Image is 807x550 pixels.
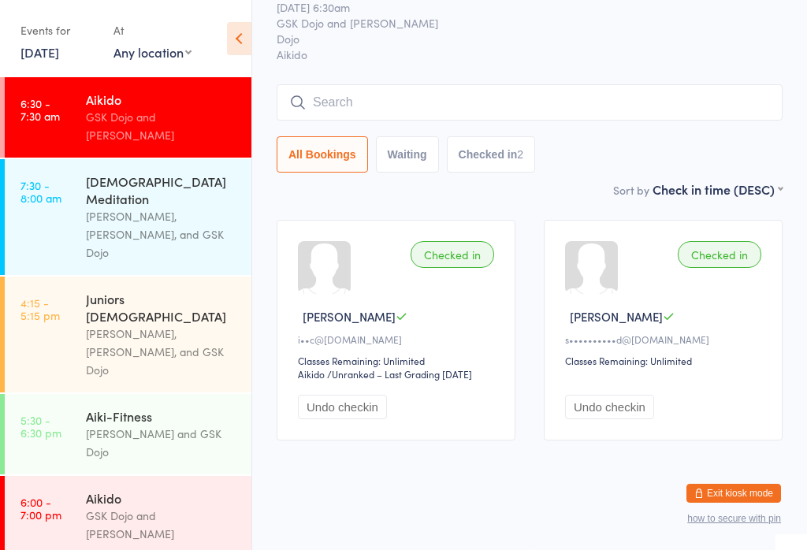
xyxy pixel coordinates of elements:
span: [PERSON_NAME] [570,308,663,325]
div: Juniors [DEMOGRAPHIC_DATA] [86,290,238,325]
a: 5:30 -6:30 pmAiki-Fitness[PERSON_NAME] and GSK Dojo [5,394,251,474]
button: Waiting [376,136,439,173]
time: 5:30 - 6:30 pm [20,414,61,439]
div: Aikido [86,91,238,108]
a: 4:15 -5:15 pmJuniors [DEMOGRAPHIC_DATA][PERSON_NAME], [PERSON_NAME], and GSK Dojo [5,277,251,392]
div: Check in time (DESC) [653,180,783,198]
span: GSK Dojo and [PERSON_NAME] [277,15,758,31]
div: At [113,17,192,43]
a: 6:30 -7:30 amAikidoGSK Dojo and [PERSON_NAME] [5,77,251,158]
div: Aiki-Fitness [86,407,238,425]
div: Checked in [411,241,494,268]
time: 4:15 - 5:15 pm [20,296,60,321]
div: Aikido [86,489,238,507]
div: 2 [517,148,523,161]
div: Classes Remaining: Unlimited [298,354,499,367]
span: Aikido [277,46,783,62]
button: Checked in2 [447,136,536,173]
div: [PERSON_NAME], [PERSON_NAME], and GSK Dojo [86,325,238,379]
time: 6:00 - 7:00 pm [20,496,61,521]
div: [PERSON_NAME] and GSK Dojo [86,425,238,461]
div: GSK Dojo and [PERSON_NAME] [86,507,238,543]
a: [DATE] [20,43,59,61]
span: [PERSON_NAME] [303,308,396,325]
div: i••c@[DOMAIN_NAME] [298,333,499,346]
button: Undo checkin [565,395,654,419]
time: 6:30 - 7:30 am [20,97,60,122]
button: how to secure with pin [687,513,781,524]
span: Dojo [277,31,758,46]
div: GSK Dojo and [PERSON_NAME] [86,108,238,144]
div: s••••••••••d@[DOMAIN_NAME] [565,333,766,346]
a: 7:30 -8:00 am[DEMOGRAPHIC_DATA] Meditation[PERSON_NAME], [PERSON_NAME], and GSK Dojo [5,159,251,275]
div: [PERSON_NAME], [PERSON_NAME], and GSK Dojo [86,207,238,262]
span: / Unranked – Last Grading [DATE] [327,367,472,381]
div: Any location [113,43,192,61]
div: Classes Remaining: Unlimited [565,354,766,367]
input: Search [277,84,783,121]
label: Sort by [613,182,649,198]
div: Checked in [678,241,761,268]
button: All Bookings [277,136,368,173]
time: 7:30 - 8:00 am [20,179,61,204]
div: Events for [20,17,98,43]
div: [DEMOGRAPHIC_DATA] Meditation [86,173,238,207]
button: Undo checkin [298,395,387,419]
div: Aikido [298,367,325,381]
button: Exit kiosk mode [686,484,781,503]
